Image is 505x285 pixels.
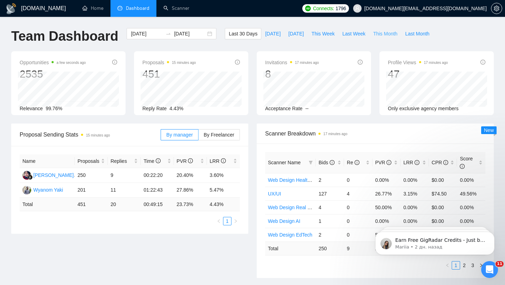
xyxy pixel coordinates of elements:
div: 8 [265,67,319,81]
span: 99.76% [46,106,62,111]
time: 15 minutes ago [172,61,196,65]
td: 9 [108,168,141,183]
td: 0.00% [457,214,485,228]
li: 1 [223,217,231,225]
span: Relevance [20,106,43,111]
td: 0 [344,228,372,241]
td: 0.00% [400,214,429,228]
td: 50.00% [372,200,401,214]
span: 1796 [336,5,346,12]
a: setting [491,6,502,11]
img: logo [6,3,17,14]
td: 27.86% [174,183,207,198]
span: Dashboard [126,5,149,11]
td: 01:22:43 [141,183,174,198]
span: info-circle [480,60,485,65]
td: 0.00% [457,200,485,214]
time: 17 minutes ago [424,61,448,65]
span: Proposal Sending Stats [20,130,161,139]
a: WYWyanom Yaki [22,187,63,192]
span: info-circle [443,160,448,165]
button: [DATE] [284,28,308,39]
td: 0.00% [372,173,401,187]
span: info-circle [415,160,419,165]
span: info-circle [156,158,161,163]
span: Replies [110,157,133,165]
span: New [484,127,494,133]
td: 49.56% [457,187,485,200]
th: Name [20,154,75,168]
td: $0.00 [429,214,457,228]
td: 0 [344,214,372,228]
td: 0 [344,173,372,187]
td: Total [20,198,75,211]
span: This Week [311,30,335,38]
td: 20.40% [174,168,207,183]
a: UX/UI [268,191,281,197]
div: 451 [142,67,196,81]
span: info-circle [358,60,363,65]
th: Proposals [75,154,108,168]
span: swap-right [166,31,171,37]
a: 1 [223,217,231,225]
td: 2 [316,228,344,241]
a: searchScanner [163,5,189,11]
td: 5.47% [207,183,240,198]
span: info-circle [235,60,240,65]
span: info-circle [460,164,465,169]
td: 250 [316,241,344,255]
div: [PERSON_NAME] [33,171,74,179]
li: Previous Page [215,217,223,225]
span: to [166,31,171,37]
h1: Team Dashboard [11,28,118,45]
span: filter [307,157,314,168]
span: left [217,219,221,223]
a: homeHome [82,5,103,11]
span: 4.43% [169,106,183,111]
td: 4.43 % [207,198,240,211]
iframe: Intercom live chat [481,261,498,278]
input: Start date [131,30,163,38]
span: Profile Views [388,58,448,67]
input: End date [174,30,206,38]
span: Proposals [142,58,196,67]
a: Web Design Healthcare [268,177,320,183]
span: By Freelancer [204,132,234,138]
span: Scanner Breakdown [265,129,485,138]
time: 15 minutes ago [86,133,110,137]
button: Last Week [338,28,369,39]
li: Next Page [231,217,240,225]
span: info-circle [386,160,391,165]
img: WY [22,186,31,194]
span: LRR [403,160,419,165]
span: Bids [318,160,334,165]
span: right [234,219,238,223]
button: Last Month [401,28,433,39]
span: user [355,6,360,11]
div: Wyanom Yaki [33,186,63,194]
a: Web Design EdTech [268,232,312,238]
td: 26.77% [372,187,401,200]
span: By manager [166,132,193,138]
td: 2 [316,173,344,187]
td: $74.50 [429,187,457,200]
span: filter [309,160,313,165]
span: Time [143,158,160,164]
td: Total [265,241,316,255]
span: [DATE] [265,30,281,38]
td: 3.60% [207,168,240,183]
td: 00:22:20 [141,168,174,183]
td: 4 [316,200,344,214]
a: Web Design AI [268,218,300,224]
span: info-circle [355,160,359,165]
td: 0.00% [400,173,429,187]
button: left [215,217,223,225]
td: 0.00% [400,200,429,214]
td: 451 [75,198,108,211]
td: 250 [75,168,108,183]
span: Score [460,156,473,169]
